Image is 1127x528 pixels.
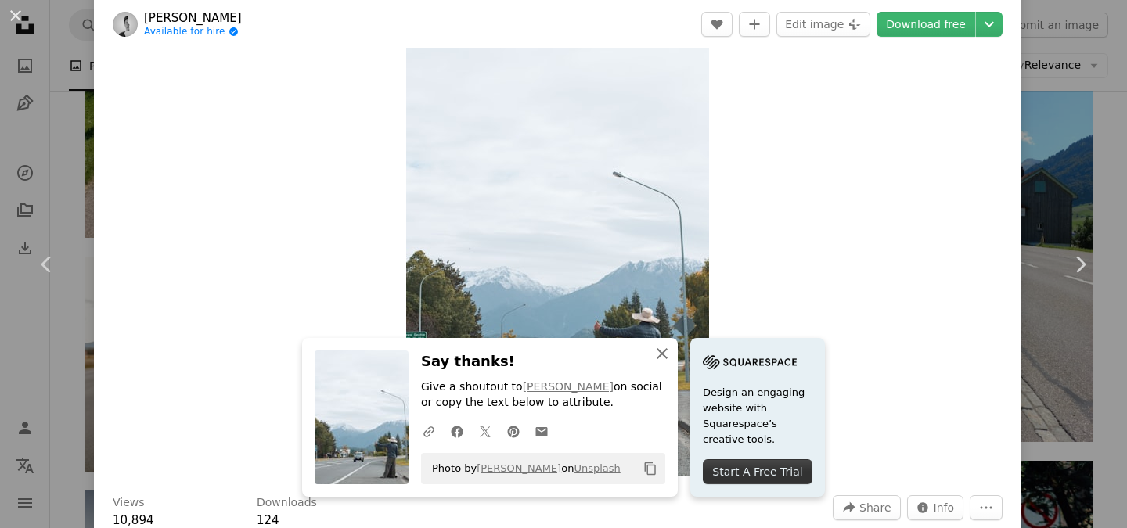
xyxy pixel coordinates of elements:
a: Share over email [527,415,556,447]
img: a man standing on the side of a road pointing at something [406,22,709,476]
button: Edit image [776,12,870,37]
a: [PERSON_NAME] [523,380,614,393]
a: Download free [877,12,975,37]
a: Next [1033,189,1127,339]
a: Design an engaging website with Squarespace’s creative tools.Start A Free Trial [690,338,825,497]
button: Zoom in on this image [406,22,709,476]
a: Share on Pinterest [499,415,527,447]
button: More Actions [970,495,1003,520]
button: Add to Collection [739,12,770,37]
button: Share this image [833,495,900,520]
span: Photo by on [424,456,621,481]
h3: Say thanks! [421,350,665,373]
h3: Views [113,495,145,511]
a: Share on Twitter [471,415,499,447]
span: Design an engaging website with Squarespace’s creative tools. [703,385,812,447]
span: 10,894 [113,513,154,527]
span: Share [859,496,891,519]
img: file-1705255347840-230a6ab5bca9image [703,350,797,374]
button: Like [701,12,733,37]
button: Stats about this image [907,495,964,520]
div: Start A Free Trial [703,459,812,484]
p: Give a shoutout to on social or copy the text below to attribute. [421,379,665,411]
span: 124 [257,513,279,527]
button: Choose download size [976,12,1003,37]
span: Info [934,496,955,519]
button: Copy to clipboard [637,455,664,482]
a: [PERSON_NAME] [477,462,561,474]
a: Unsplash [574,462,620,474]
a: Share on Facebook [443,415,471,447]
img: Go to Wallace Fonseca's profile [113,12,138,37]
a: Available for hire [144,26,242,38]
a: [PERSON_NAME] [144,10,242,26]
h3: Downloads [257,495,317,511]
